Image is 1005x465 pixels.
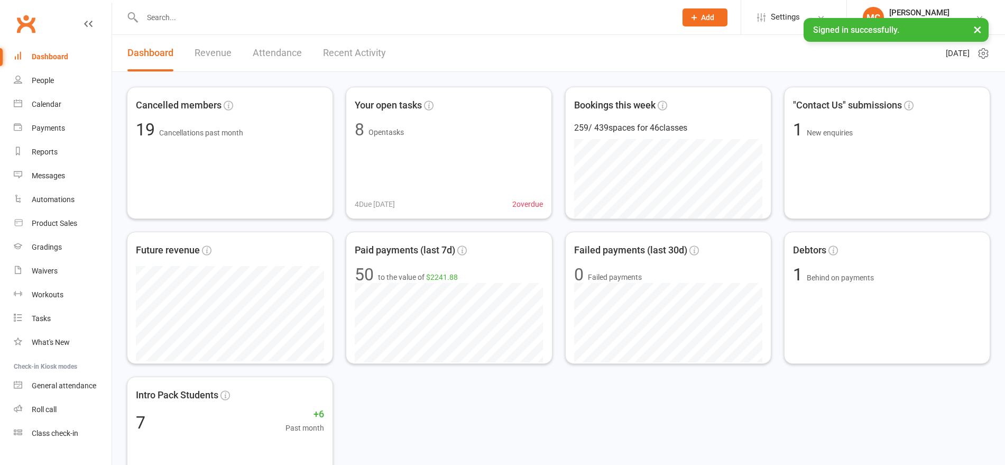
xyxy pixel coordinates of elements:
div: Automations [32,195,75,204]
span: Cancellations past month [159,129,243,137]
a: Tasks [14,307,112,331]
span: Bookings this week [574,97,655,113]
a: Product Sales [14,212,112,235]
a: Roll call [14,398,112,422]
a: Recent Activity [323,35,386,71]
span: 1 [793,265,807,285]
div: Tasks [32,314,51,323]
a: Dashboard [127,35,173,71]
a: Reports [14,140,112,164]
span: New enquiries [807,129,853,137]
span: Failed payments [588,271,642,283]
span: Paid payments (last 7d) [355,243,455,258]
span: [DATE] [946,47,970,60]
div: Product Sales [32,219,77,227]
a: Messages [14,164,112,188]
a: Class kiosk mode [14,422,112,445]
div: 259 / 439 spaces for 46 classes [574,121,762,135]
a: Gradings [14,235,112,259]
span: Failed payments (last 30d) [574,243,687,258]
span: Behind on payments [807,273,874,282]
a: Automations [14,188,112,212]
a: Attendance [253,35,302,71]
a: Clubworx [13,11,39,37]
span: Add [701,13,714,22]
div: Reports [32,148,58,156]
span: 2 overdue [513,198,543,210]
a: General attendance kiosk mode [14,374,112,398]
button: Add [683,8,727,26]
span: "Contact Us" submissions [793,98,902,113]
a: What's New [14,331,112,354]
a: Revenue [195,35,232,71]
div: 8 [355,121,364,138]
a: People [14,69,112,93]
span: Debtors [793,243,826,258]
div: Class check-in [32,429,78,437]
a: Waivers [14,259,112,283]
a: Dashboard [14,45,112,69]
a: Calendar [14,93,112,116]
div: General attendance [32,381,96,390]
div: 0 [574,266,584,283]
div: Gradings [32,243,62,251]
div: [PERSON_NAME] [889,8,970,17]
a: Payments [14,116,112,140]
div: Waivers [32,267,58,275]
span: $2241.88 [426,273,458,281]
div: Roll call [32,405,57,414]
div: MC [863,7,884,28]
div: Calendar [32,100,61,108]
span: +6 [285,407,324,422]
div: 50 [355,266,374,283]
span: Settings [771,5,800,29]
div: Workouts [32,290,63,299]
button: × [968,18,987,41]
a: Workouts [14,283,112,307]
span: 4 Due [DATE] [355,198,395,210]
div: People [32,76,54,85]
span: 19 [136,120,159,140]
span: 1 [793,120,807,140]
span: Intro Pack Students [136,388,218,403]
div: The Movement Park LLC [889,17,970,27]
span: Open tasks [368,128,404,136]
div: Payments [32,124,65,132]
div: 7 [136,414,145,431]
span: Signed in successfully. [813,25,899,35]
span: Future revenue [136,243,200,258]
span: Cancelled members [136,98,222,113]
div: Dashboard [32,52,68,61]
span: Your open tasks [355,98,422,113]
span: to the value of [378,271,458,283]
div: Messages [32,171,65,180]
div: What's New [32,338,70,347]
span: Past month [285,422,324,434]
input: Search... [139,10,669,25]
